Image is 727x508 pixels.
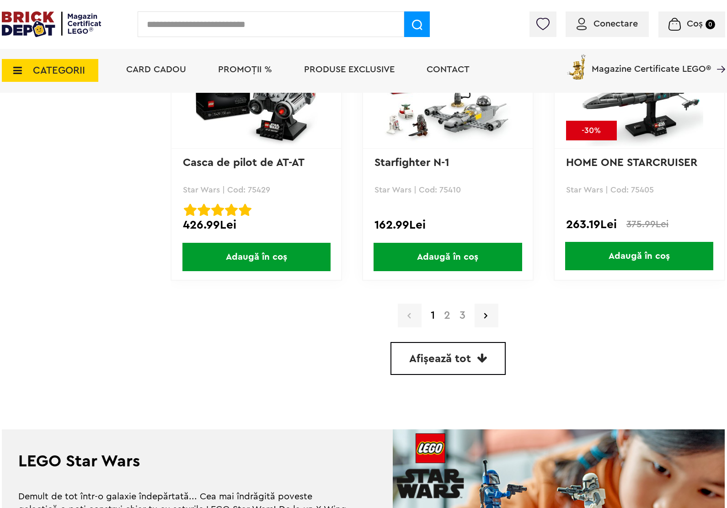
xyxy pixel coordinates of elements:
[363,243,533,271] a: Adaugă în coș
[225,203,238,216] img: Evaluare cu stele
[455,310,470,321] a: 3
[711,53,725,62] a: Magazine Certificate LEGO®
[18,453,347,470] h2: LEGO Star Wars
[475,304,498,327] a: Pagina urmatoare
[218,65,272,74] a: PROMOȚII %
[566,219,617,230] span: 263.19Lei
[374,157,449,168] a: Starfighter N-1
[183,186,330,194] p: Star Wars | Cod: 75429
[184,203,197,216] img: Evaluare cu stele
[182,243,331,271] span: Adaugă în coș
[374,186,521,194] p: Star Wars | Cod: 75410
[239,203,251,216] img: Evaluare cu stele
[409,353,471,364] span: Afișează tot
[592,53,711,74] span: Magazine Certificate LEGO®
[626,219,668,229] span: 375.99Lei
[211,203,224,216] img: Evaluare cu stele
[183,219,330,231] div: 426.99Lei
[426,310,439,321] strong: 1
[374,219,521,231] div: 162.99Lei
[33,65,85,75] span: CATEGORII
[706,20,715,29] small: 0
[183,157,305,168] a: Casca de pilot de AT-AT
[427,65,470,74] a: Contact
[566,186,713,194] p: Star Wars | Cod: 75405
[374,243,522,271] span: Adaugă în coș
[555,242,724,270] a: Adaugă în coș
[565,242,713,270] span: Adaugă în coș
[304,65,395,74] a: Produse exclusive
[577,19,638,28] a: Conectare
[198,203,210,216] img: Evaluare cu stele
[439,310,455,321] a: 2
[687,19,703,28] span: Coș
[593,19,638,28] span: Conectare
[566,121,617,140] div: -30%
[171,243,341,271] a: Adaugă în coș
[566,157,697,168] a: HOME ONE STARCRUISER
[126,65,186,74] a: Card Cadou
[390,342,506,375] a: Afișează tot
